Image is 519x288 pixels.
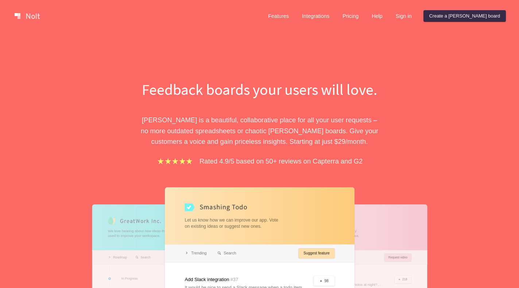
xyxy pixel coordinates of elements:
a: Create a [PERSON_NAME] board [423,10,506,22]
a: Help [366,10,388,22]
a: Sign in [390,10,418,22]
a: Pricing [337,10,364,22]
img: stars.b067e34983.png [156,157,194,165]
a: Integrations [296,10,335,22]
p: Rated 4.9/5 based on 50+ reviews on Capterra and G2 [200,156,363,166]
a: Features [262,10,295,22]
p: [PERSON_NAME] is a beautiful, collaborative place for all your user requests – no more outdated s... [134,115,386,147]
h1: Feedback boards your users will love. [134,79,386,100]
